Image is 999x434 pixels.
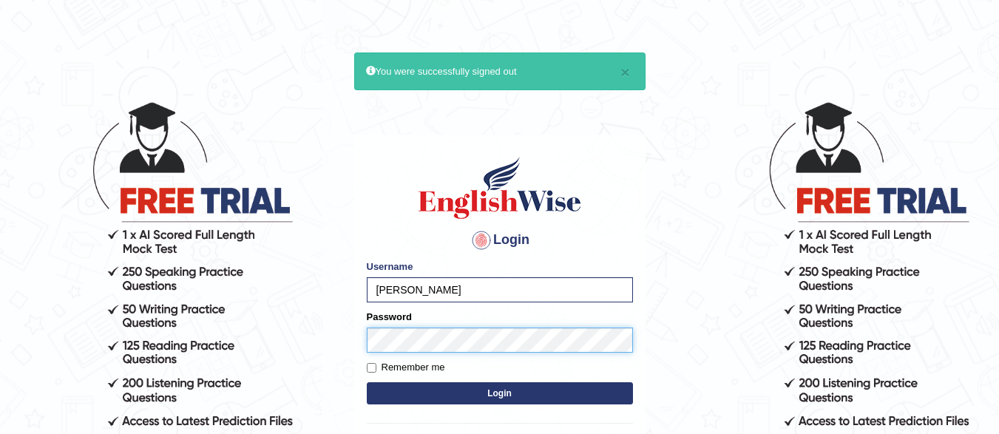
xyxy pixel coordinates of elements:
div: You were successfully signed out [354,52,646,90]
input: Remember me [367,363,376,373]
button: × [620,64,629,80]
img: Logo of English Wise sign in for intelligent practice with AI [416,155,584,221]
label: Username [367,260,413,274]
label: Remember me [367,360,445,375]
h4: Login [367,228,633,252]
label: Password [367,310,412,324]
button: Login [367,382,633,404]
